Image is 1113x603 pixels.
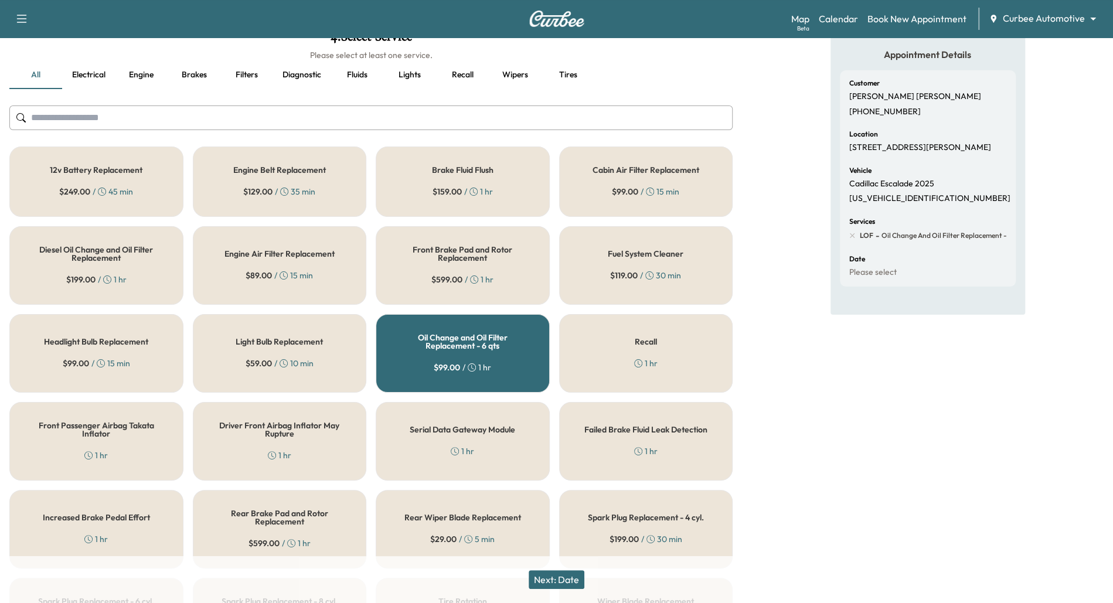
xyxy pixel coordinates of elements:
[404,513,521,522] h5: Rear Wiper Blade Replacement
[432,166,493,174] h5: Brake Fluid Flush
[233,166,326,174] h5: Engine Belt Replacement
[840,48,1016,61] h5: Appointment Details
[212,509,348,526] h5: Rear Brake Pad and Rotor Replacement
[410,425,515,434] h5: Serial Data Gateway Module
[431,274,493,285] div: / 1 hr
[43,513,150,522] h5: Increased Brake Pedal Effort
[849,255,865,263] h6: Date
[29,246,164,262] h5: Diesel Oil Change and Oil Filter Replacement
[383,61,436,89] button: Lights
[66,274,96,285] span: $ 199.00
[849,267,897,278] p: Please select
[395,246,530,262] h5: Front Brake Pad and Rotor Replacement
[593,166,699,174] h5: Cabin Air Filter Replacement
[849,179,934,189] p: Cadillac Escalade 2025
[63,357,89,369] span: $ 99.00
[608,250,683,258] h5: Fuel System Cleaner
[434,362,460,373] span: $ 99.00
[433,186,493,197] div: / 1 hr
[879,231,1025,240] span: Oil Change and Oil Filter Replacement - 6 qts
[797,24,809,33] div: Beta
[791,12,809,26] a: MapBeta
[246,357,272,369] span: $ 59.00
[249,537,280,549] span: $ 599.00
[66,274,127,285] div: / 1 hr
[849,131,878,138] h6: Location
[9,49,733,61] h6: Please select at least one service.
[236,338,323,346] h5: Light Bulb Replacement
[84,449,108,461] div: 1 hr
[1003,12,1085,25] span: Curbee Automotive
[249,537,311,549] div: / 1 hr
[84,533,108,545] div: 1 hr
[849,80,880,87] h6: Customer
[50,166,142,174] h5: 12v Battery Replacement
[430,533,457,545] span: $ 29.00
[9,29,733,49] h1: 4 . Select Service
[529,570,584,589] button: Next: Date
[246,357,314,369] div: / 10 min
[63,357,130,369] div: / 15 min
[634,445,658,457] div: 1 hr
[243,186,315,197] div: / 35 min
[451,445,474,457] div: 1 hr
[612,186,679,197] div: / 15 min
[246,270,272,281] span: $ 89.00
[436,61,489,89] button: Recall
[867,12,966,26] a: Book New Appointment
[849,91,981,102] p: [PERSON_NAME] [PERSON_NAME]
[584,425,707,434] h5: Failed Brake Fluid Leak Detection
[29,421,164,438] h5: Front Passenger Airbag Takata Inflator
[9,61,733,89] div: basic tabs example
[849,142,991,153] p: [STREET_ADDRESS][PERSON_NAME]
[246,270,313,281] div: / 15 min
[588,513,704,522] h5: Spark Plug Replacement - 4 cyl.
[542,61,594,89] button: Tires
[243,186,273,197] span: $ 129.00
[212,421,348,438] h5: Driver Front Airbag Inflator May Rupture
[273,61,331,89] button: Diagnostic
[44,338,148,346] h5: Headlight Bulb Replacement
[59,186,133,197] div: / 45 min
[634,357,658,369] div: 1 hr
[268,449,291,461] div: 1 hr
[431,274,462,285] span: $ 599.00
[430,533,495,545] div: / 5 min
[489,61,542,89] button: Wipers
[220,61,273,89] button: Filters
[849,218,875,225] h6: Services
[612,186,638,197] span: $ 99.00
[62,61,115,89] button: Electrical
[849,167,872,174] h6: Vehicle
[433,186,462,197] span: $ 159.00
[860,231,873,240] span: LOF
[849,193,1010,204] p: [US_VEHICLE_IDENTIFICATION_NUMBER]
[9,61,62,89] button: all
[395,333,530,350] h5: Oil Change and Oil Filter Replacement - 6 qts
[224,250,335,258] h5: Engine Air Filter Replacement
[59,186,90,197] span: $ 249.00
[610,270,681,281] div: / 30 min
[635,338,657,346] h5: Recall
[610,533,639,545] span: $ 199.00
[610,270,638,281] span: $ 119.00
[610,533,682,545] div: / 30 min
[434,362,491,373] div: / 1 hr
[168,61,220,89] button: Brakes
[819,12,858,26] a: Calendar
[529,11,585,27] img: Curbee Logo
[849,107,921,117] p: [PHONE_NUMBER]
[331,61,383,89] button: Fluids
[873,230,879,241] span: -
[115,61,168,89] button: Engine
